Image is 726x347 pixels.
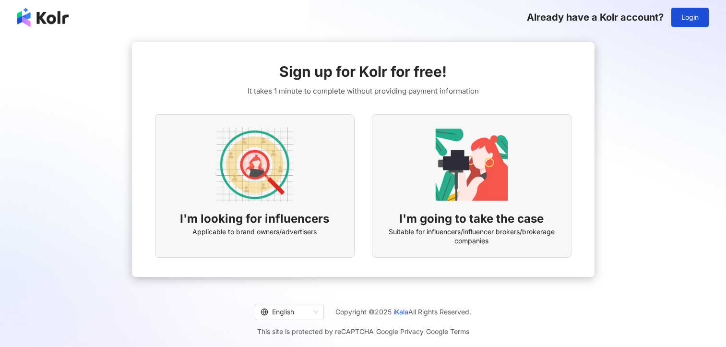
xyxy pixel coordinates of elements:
[424,327,426,335] span: |
[335,306,471,318] span: Copyright © 2025 All Rights Reserved.
[433,126,510,203] img: KOL identity option
[17,8,69,27] img: logo
[216,126,293,203] img: AD identity option
[257,326,469,337] span: This site is protected by reCAPTCHA
[180,211,329,227] span: I'm looking for influencers
[376,327,424,335] a: Google Privacy
[399,211,544,227] span: I'm going to take the case
[426,327,469,335] a: Google Terms
[279,61,447,82] span: Sign up for Kolr for free!
[681,13,699,21] span: Login
[248,85,479,97] span: It takes 1 minute to complete without providing payment information
[261,304,309,320] div: English
[384,227,559,246] span: Suitable for influencers/influencer brokers/brokerage companies
[374,327,376,335] span: |
[671,8,709,27] button: Login
[192,227,317,237] span: Applicable to brand owners/advertisers
[393,308,408,316] a: iKala
[527,12,664,23] span: Already have a Kolr account?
